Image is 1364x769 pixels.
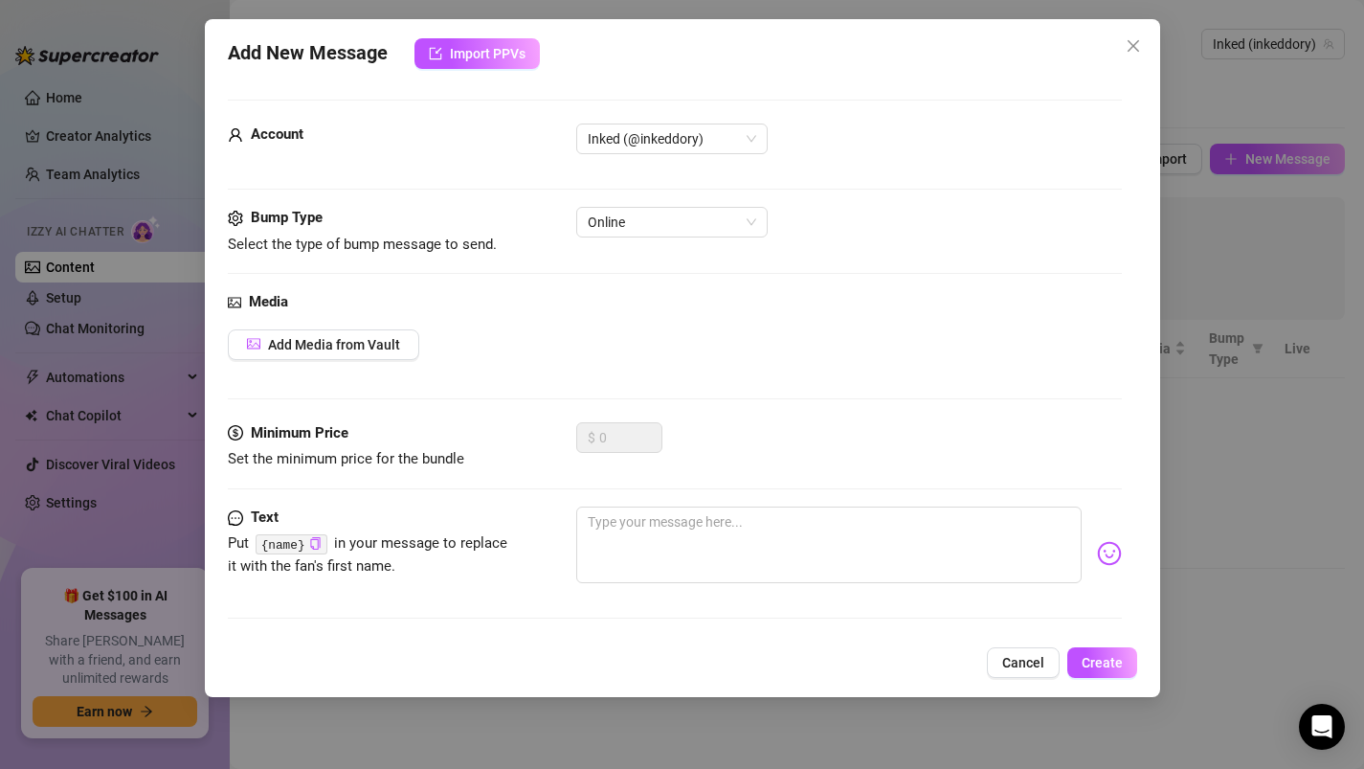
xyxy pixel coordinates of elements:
span: picture [228,291,241,314]
span: Select the type of bump message to send. [228,236,497,253]
span: Import PPVs [450,46,525,61]
span: Add New Message [228,38,388,69]
div: Open Intercom Messenger [1299,704,1345,750]
button: Create [1066,647,1136,678]
span: close [1125,38,1140,54]
strong: Media [249,293,288,310]
span: Close [1117,38,1148,54]
button: Add Media from Vault [228,329,419,360]
button: Import PPVs [414,38,540,69]
code: {name} [255,534,326,554]
span: Put in your message to replace it with the fan's first name. [228,534,507,575]
span: setting [228,207,243,230]
span: Inked (@inkeddory) [588,124,756,153]
strong: Account [251,125,303,143]
span: user [228,124,243,147]
span: Cancel [1001,655,1043,670]
span: import [429,47,442,60]
strong: Bump Type [251,209,323,226]
button: Cancel [986,647,1059,678]
span: Create [1081,655,1122,670]
span: copy [308,537,321,550]
span: dollar [228,422,243,445]
img: svg%3e [1096,541,1121,566]
button: Close [1117,31,1148,61]
strong: Minimum Price [251,424,348,441]
span: Set the minimum price for the bundle [228,450,464,467]
span: message [228,507,243,530]
button: Click to Copy [308,536,321,551]
span: picture [247,337,260,351]
strong: Text [251,509,279,526]
span: Online [588,208,756,237]
span: Add Media from Vault [268,337,400,352]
